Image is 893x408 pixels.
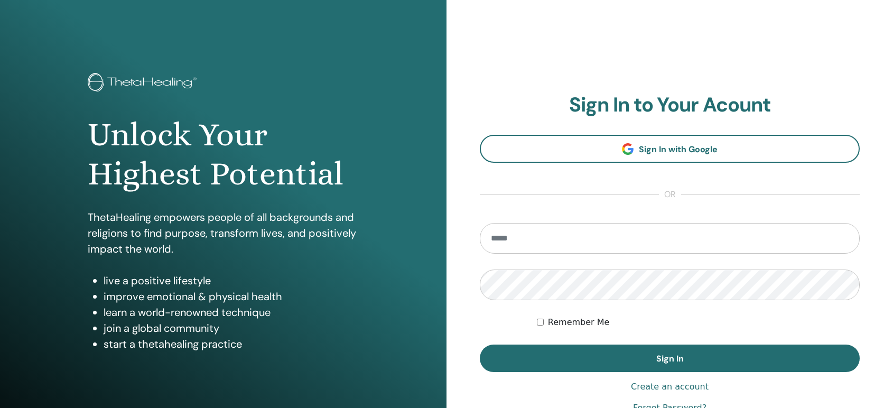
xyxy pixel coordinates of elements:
[104,289,359,304] li: improve emotional & physical health
[639,144,718,155] span: Sign In with Google
[88,115,359,194] h1: Unlock Your Highest Potential
[480,345,860,372] button: Sign In
[480,135,860,163] a: Sign In with Google
[656,353,684,364] span: Sign In
[631,381,709,393] a: Create an account
[104,320,359,336] li: join a global community
[548,316,610,329] label: Remember Me
[659,188,681,201] span: or
[537,316,860,329] div: Keep me authenticated indefinitely or until I manually logout
[104,336,359,352] li: start a thetahealing practice
[88,209,359,257] p: ThetaHealing empowers people of all backgrounds and religions to find purpose, transform lives, a...
[104,273,359,289] li: live a positive lifestyle
[480,93,860,117] h2: Sign In to Your Acount
[104,304,359,320] li: learn a world-renowned technique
